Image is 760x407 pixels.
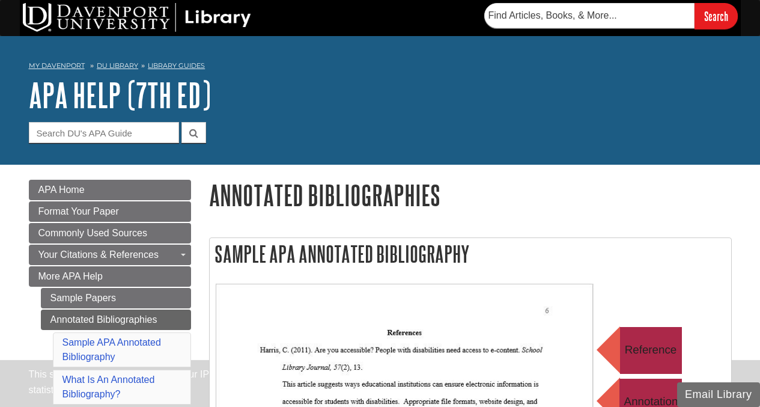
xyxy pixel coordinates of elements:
a: What Is An Annotated Bibliography? [62,375,155,399]
a: APA Help (7th Ed) [29,76,211,114]
a: More APA Help [29,266,191,287]
a: Format Your Paper [29,201,191,222]
span: Commonly Used Sources [38,228,147,238]
a: Your Citations & References [29,245,191,265]
input: Search [695,3,738,29]
form: Searches DU Library's articles, books, and more [484,3,738,29]
nav: breadcrumb [29,58,732,77]
span: APA Home [38,185,85,195]
a: Sample Papers [41,288,191,308]
a: Annotated Bibliographies [41,310,191,330]
span: Format Your Paper [38,206,119,216]
input: Find Articles, Books, & More... [484,3,695,28]
h2: Sample APA Annotated Bibliography [210,238,731,270]
a: Sample APA Annotated Bibliography [62,337,161,362]
span: More APA Help [38,271,103,281]
button: Email Library [677,382,760,407]
a: APA Home [29,180,191,200]
input: Search DU's APA Guide [29,122,179,143]
img: DU Library [23,3,251,32]
span: Your Citations & References [38,249,159,260]
a: Commonly Used Sources [29,223,191,243]
a: My Davenport [29,61,85,71]
h1: Annotated Bibliographies [209,180,732,210]
a: DU Library [97,61,138,70]
a: Library Guides [148,61,205,70]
